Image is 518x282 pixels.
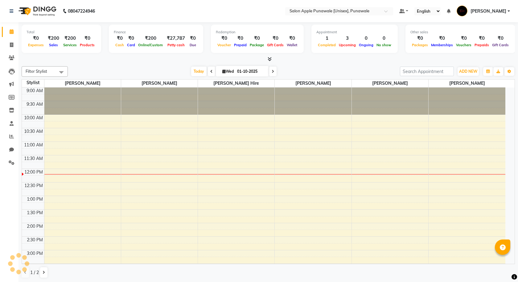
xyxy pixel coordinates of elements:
[68,2,95,20] b: 08047224946
[26,237,44,243] div: 2:30 PM
[62,35,78,42] div: ₹200
[125,35,137,42] div: ₹0
[121,80,198,87] span: [PERSON_NAME]
[410,35,430,42] div: ₹0
[491,35,510,42] div: ₹0
[275,80,351,87] span: [PERSON_NAME]
[216,30,299,35] div: Redemption
[23,115,44,121] div: 10:00 AM
[26,250,44,257] div: 3:00 PM
[26,69,47,74] span: Filter Stylist
[232,35,248,42] div: ₹0
[400,67,454,76] input: Search Appointment
[471,8,506,14] span: [PERSON_NAME]
[357,35,375,42] div: 0
[235,67,266,76] input: 2025-10-01
[265,35,285,42] div: ₹0
[357,43,375,47] span: Ongoing
[78,43,96,47] span: Products
[265,43,285,47] span: Gift Cards
[137,35,164,42] div: ₹200
[375,35,393,42] div: 0
[23,155,44,162] div: 11:30 AM
[30,269,39,276] span: 1 / 2
[23,182,44,189] div: 12:30 PM
[316,43,337,47] span: Completed
[473,43,491,47] span: Prepaids
[62,43,78,47] span: Services
[45,35,62,42] div: ₹200
[44,80,121,87] span: [PERSON_NAME]
[114,43,125,47] span: Cash
[27,30,96,35] div: Total
[25,101,44,108] div: 9:30 AM
[125,43,137,47] span: Card
[23,169,44,175] div: 12:00 PM
[22,80,44,86] div: Stylist
[26,264,44,270] div: 3:30 PM
[26,196,44,202] div: 1:00 PM
[285,43,299,47] span: Wallet
[454,43,473,47] span: Vouchers
[114,35,125,42] div: ₹0
[26,210,44,216] div: 1:30 PM
[232,43,248,47] span: Prepaid
[337,35,357,42] div: 3
[410,30,510,35] div: Other sales
[458,67,479,76] button: ADD NEW
[216,35,232,42] div: ₹0
[23,128,44,135] div: 10:30 AM
[459,69,477,74] span: ADD NEW
[430,43,454,47] span: Memberships
[285,35,299,42] div: ₹0
[337,43,357,47] span: Upcoming
[410,43,430,47] span: Packages
[216,43,232,47] span: Voucher
[454,35,473,42] div: ₹0
[248,43,265,47] span: Package
[375,43,393,47] span: No show
[137,43,164,47] span: Online/Custom
[25,88,44,94] div: 9:00 AM
[16,2,58,20] img: logo
[198,80,274,87] span: [PERSON_NAME] Hire
[491,43,510,47] span: Gift Cards
[188,43,198,47] span: Due
[114,30,198,35] div: Finance
[352,80,428,87] span: [PERSON_NAME]
[221,69,235,74] span: Wed
[27,35,45,42] div: ₹0
[430,35,454,42] div: ₹0
[473,35,491,42] div: ₹0
[23,142,44,148] div: 11:00 AM
[191,67,207,76] span: Today
[316,30,393,35] div: Appointment
[78,35,96,42] div: ₹0
[27,43,45,47] span: Expenses
[429,80,505,87] span: [PERSON_NAME]
[26,223,44,230] div: 2:00 PM
[164,35,187,42] div: ₹27,787
[248,35,265,42] div: ₹0
[316,35,337,42] div: 1
[47,43,60,47] span: Sales
[457,6,467,16] img: Kamlesh Nikam
[166,43,186,47] span: Petty cash
[187,35,198,42] div: ₹0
